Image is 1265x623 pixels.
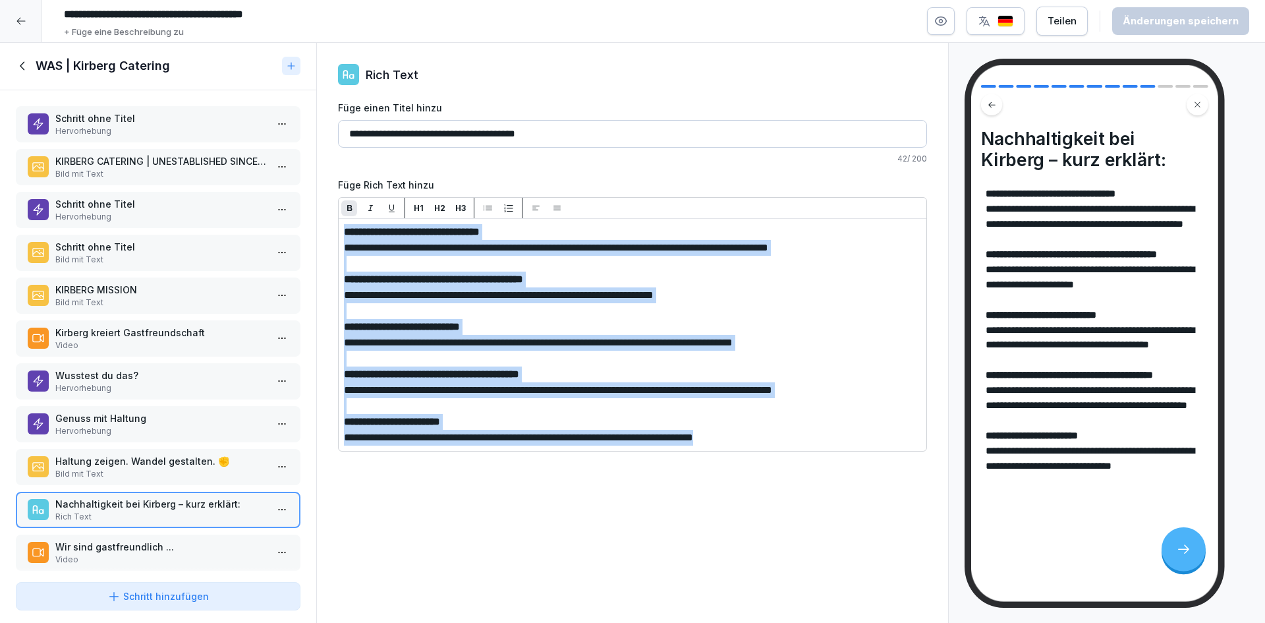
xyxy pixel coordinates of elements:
[16,106,300,142] div: Schritt ohne TitelHervorhebung
[998,15,1013,28] img: de.svg
[55,154,266,168] p: KIRBERG CATERING | UNESTABLISHED SINCE [DATE]
[55,240,266,254] p: Schritt ohne Titel
[16,535,300,571] div: Wir sind gastfreundlich ...Video
[55,540,266,554] p: Wir sind gastfreundlich ...
[432,200,447,216] button: H2
[55,369,266,382] p: Wusstest du das?
[107,589,209,603] div: Schritt hinzufügen
[16,363,300,400] div: Wusstest du das?Hervorhebung
[64,26,184,39] p: + Füge eine Beschreibung zu
[981,128,1208,171] h4: Nachhaltigkeit bei Kirberg – kurz erklärt:
[1123,14,1239,28] div: Änderungen speichern
[55,283,266,297] p: KIRBERG MISSION
[55,382,266,394] p: Hervorhebung
[55,297,266,309] p: Bild mit Text
[55,211,266,223] p: Hervorhebung
[55,197,266,211] p: Schritt ohne Titel
[55,168,266,180] p: Bild mit Text
[338,153,927,165] p: 42 / 200
[16,149,300,185] div: KIRBERG CATERING | UNESTABLISHED SINCE [DATE]Bild mit Text
[453,200,468,216] button: H3
[455,202,466,214] p: H3
[55,125,266,137] p: Hervorhebung
[55,326,266,340] p: Kirberg kreiert Gastfreundschaft
[55,411,266,425] p: Genuss mit Haltung
[16,492,300,528] div: Nachhaltigkeit bei Kirberg – kurz erklärt:Rich Text
[16,449,300,485] div: Haltung zeigen. Wandel gestalten. ✊Bild mit Text
[434,202,445,214] p: H2
[16,582,300,610] button: Schritt hinzufügen
[410,200,426,216] button: H1
[16,406,300,442] div: Genuss mit HaltungHervorhebung
[55,468,266,480] p: Bild mit Text
[366,66,418,84] p: Rich Text
[55,254,266,266] p: Bild mit Text
[55,554,266,566] p: Video
[16,192,300,228] div: Schritt ohne TitelHervorhebung
[36,58,170,74] h1: WAS | Kirberg Catering
[1048,14,1077,28] div: Teilen
[338,178,927,192] label: Füge Rich Text hinzu
[414,202,424,214] p: H1
[338,101,927,115] label: Füge einen Titel hinzu
[16,320,300,357] div: Kirberg kreiert GastfreundschaftVideo
[55,497,266,511] p: Nachhaltigkeit bei Kirberg – kurz erklärt:
[1036,7,1088,36] button: Teilen
[55,511,266,523] p: Rich Text
[16,278,300,314] div: KIRBERG MISSIONBild mit Text
[55,340,266,351] p: Video
[55,111,266,125] p: Schritt ohne Titel
[1112,7,1249,35] button: Änderungen speichern
[55,454,266,468] p: Haltung zeigen. Wandel gestalten. ✊
[55,425,266,437] p: Hervorhebung
[16,235,300,271] div: Schritt ohne TitelBild mit Text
